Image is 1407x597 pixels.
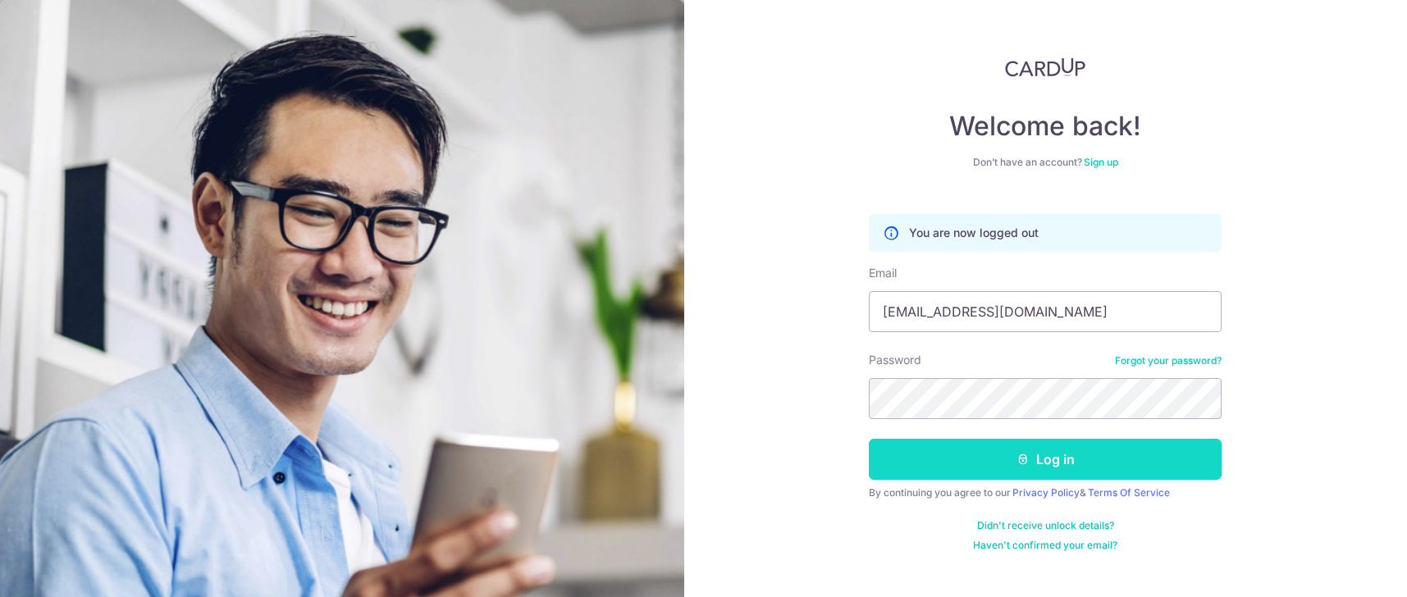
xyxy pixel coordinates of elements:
input: Enter your Email [869,291,1222,332]
a: Forgot your password? [1115,354,1222,367]
a: Didn't receive unlock details? [977,519,1114,532]
a: Haven't confirmed your email? [973,539,1117,552]
a: Terms Of Service [1088,486,1170,499]
a: Privacy Policy [1012,486,1080,499]
label: Password [869,352,921,368]
img: CardUp Logo [1005,57,1085,77]
button: Log in [869,439,1222,480]
label: Email [869,265,897,281]
p: You are now logged out [909,225,1039,241]
div: Don’t have an account? [869,156,1222,169]
h4: Welcome back! [869,110,1222,143]
a: Sign up [1084,156,1118,168]
div: By continuing you agree to our & [869,486,1222,499]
